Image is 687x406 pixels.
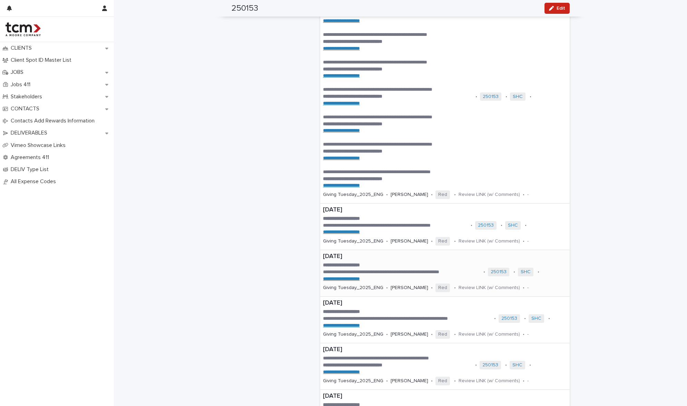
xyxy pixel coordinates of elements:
span: Red [435,377,450,385]
p: DELIV Type List [8,166,54,173]
p: Giving Tuesday_2025_ENG [323,331,383,337]
p: • [523,378,524,384]
p: [PERSON_NAME] [391,192,428,198]
p: • [529,362,531,368]
a: 250153 [483,94,499,100]
p: [PERSON_NAME] [391,238,428,244]
p: Giving Tuesday_2025_ENG [323,192,383,198]
p: - [527,378,529,384]
a: 250153 [482,362,498,368]
p: CLIENTS [8,45,37,51]
p: Contacts Add Rewards Information [8,118,100,124]
p: Stakeholders [8,93,48,100]
p: Client Spot ID Master List [8,57,77,63]
a: SHC [513,94,523,100]
span: Edit [557,6,565,11]
p: • [431,378,433,384]
p: • [505,362,507,368]
p: JOBS [8,69,29,76]
p: Agreements 411 [8,154,55,161]
p: Review LINK (w/ Comments) [459,331,520,337]
p: [PERSON_NAME] [391,331,428,337]
p: CONTACTS [8,106,45,112]
p: • [454,192,456,198]
p: [DATE] [323,346,567,354]
p: [PERSON_NAME] [391,378,428,384]
p: [PERSON_NAME] [391,285,428,291]
p: • [475,94,477,100]
p: [DATE] [323,393,567,400]
p: • [386,238,388,244]
p: • [538,269,539,275]
p: Review LINK (w/ Comments) [459,238,520,244]
p: • [431,331,433,337]
p: Giving Tuesday_2025_ENG [323,378,383,384]
p: • [431,285,433,291]
p: - [527,238,529,244]
p: • [530,94,531,100]
p: All Expense Codes [8,178,61,185]
a: SHC [521,269,531,275]
p: • [454,285,456,291]
p: • [501,222,502,228]
img: 4hMmSqQkux38exxPVZHQ [6,22,41,36]
p: • [386,331,388,337]
a: 250153 [501,316,517,321]
p: [DATE] [323,206,567,214]
p: • [386,192,388,198]
p: • [523,331,524,337]
p: • [431,238,433,244]
p: • [454,331,456,337]
p: • [523,192,524,198]
span: Red [435,284,450,292]
p: • [454,238,456,244]
span: Red [435,330,450,339]
p: • [506,94,507,100]
p: • [483,269,485,275]
a: SHC [512,362,522,368]
span: Red [435,190,450,199]
p: • [475,362,477,368]
a: 250153 [478,222,494,228]
p: • [524,316,526,321]
a: SHC [508,222,518,228]
p: Review LINK (w/ Comments) [459,378,520,384]
p: Review LINK (w/ Comments) [459,285,520,291]
p: • [386,378,388,384]
p: - [527,331,529,337]
p: • [494,316,496,321]
p: - [527,192,529,198]
p: • [523,285,524,291]
p: • [471,222,472,228]
p: • [523,238,524,244]
p: - [527,285,529,291]
p: • [513,269,515,275]
h2: 250153 [232,3,258,13]
button: Edit [544,3,570,14]
p: • [525,222,527,228]
p: • [386,285,388,291]
p: [DATE] [323,253,567,260]
p: • [454,378,456,384]
span: Red [435,237,450,246]
a: 250153 [491,269,507,275]
p: • [548,316,550,321]
p: Review LINK (w/ Comments) [459,192,520,198]
a: SHC [531,316,541,321]
p: Vimeo Showcase Links [8,142,71,149]
p: [DATE] [323,299,567,307]
p: Giving Tuesday_2025_ENG [323,238,383,244]
p: • [431,192,433,198]
p: Jobs 411 [8,81,36,88]
p: DELIVERABLES [8,130,53,136]
p: Giving Tuesday_2025_ENG [323,285,383,291]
